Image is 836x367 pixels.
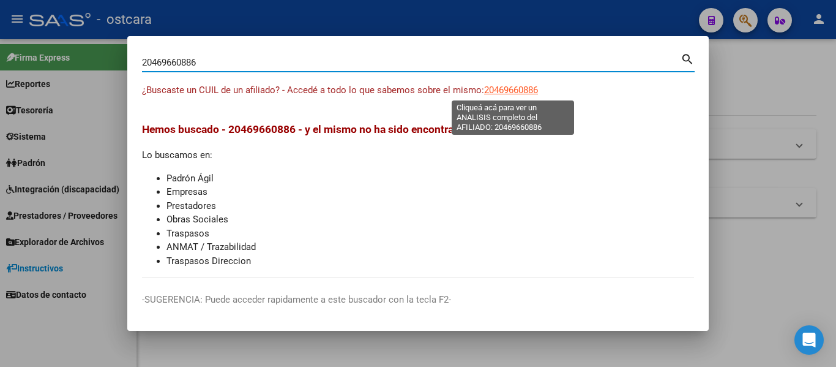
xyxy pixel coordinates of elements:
p: -SUGERENCIA: Puede acceder rapidamente a este buscador con la tecla F2- [142,293,694,307]
div: Lo buscamos en: [142,121,694,268]
li: Obras Sociales [166,213,694,227]
div: Open Intercom Messenger [794,325,824,355]
span: 20469660886 [484,85,538,96]
mat-icon: search [681,51,695,66]
li: Traspasos [166,227,694,241]
li: Empresas [166,185,694,199]
li: Padrón Ágil [166,172,694,186]
span: ¿Buscaste un CUIL de un afiliado? - Accedé a todo lo que sabemos sobre el mismo: [142,85,484,96]
span: Hemos buscado - 20469660886 - y el mismo no ha sido encontrado [142,123,466,135]
li: Traspasos Direccion [166,254,694,268]
li: Prestadores [166,199,694,213]
li: ANMAT / Trazabilidad [166,240,694,254]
